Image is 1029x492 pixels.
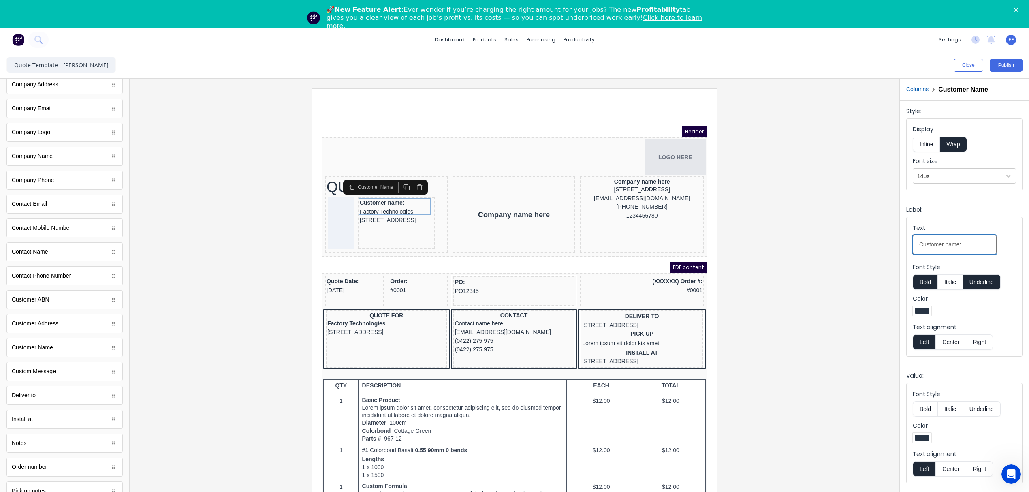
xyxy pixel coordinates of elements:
[6,314,123,333] div: Customer Address
[133,221,252,230] div: Contact name here
[913,235,997,254] input: Text
[6,386,123,405] div: Deliver to
[260,104,381,113] div: [PHONE_NUMBER]
[963,274,1001,290] button: Underline
[133,229,252,238] div: [EMAIL_ADDRESS][DOMAIN_NAME]
[12,367,56,376] div: Custom Message
[937,274,963,290] button: Italic
[12,34,24,46] img: Factory
[12,200,47,208] div: Contact Email
[12,272,71,280] div: Contact Phone Number
[12,463,47,471] div: Order number
[913,421,1016,430] label: Color
[1014,7,1022,12] div: Close
[6,99,123,118] div: Company Email
[92,83,105,94] button: Delete
[6,458,123,477] div: Order number
[133,238,252,247] div: (0422) 275 975
[6,195,123,214] div: Contact Email
[940,137,967,152] button: Wrap
[500,34,523,46] div: sales
[2,77,384,157] div: QUOTECustomer name:Factory Technologies[STREET_ADDRESS]Company name hereCompany name here[STREET_...
[913,450,1016,458] label: Text alignment
[6,57,116,73] input: Enter template name here
[36,85,75,92] div: Customer Name
[38,100,111,118] div: Customer name:Factory Technologies
[913,334,935,350] button: Left
[133,247,252,256] div: (0422) 275 975
[913,295,1016,303] label: Color
[2,210,384,272] div: QUOTE FORFactory Technologies[STREET_ADDRESS]CONTACTContact name here[EMAIL_ADDRESS][DOMAIN_NAME]...
[260,250,380,267] div: INSTALL AT[STREET_ADDRESS]
[913,390,1016,398] label: Font Style
[6,171,123,190] div: Company Phone
[6,362,123,381] div: Custom Message
[23,83,36,94] button: Select parent
[990,59,1023,72] button: Publish
[913,125,1016,133] label: Display
[38,118,111,126] div: [STREET_ADDRESS]
[12,152,53,160] div: Company Name
[12,439,27,447] div: Notes
[913,274,937,290] button: Bold
[307,11,320,24] img: Profile image for Team
[12,104,52,113] div: Company Email
[913,263,1016,271] label: Font Style
[12,224,71,232] div: Contact Mobile Number
[469,34,500,46] div: products
[260,96,381,105] div: [EMAIL_ADDRESS][DOMAIN_NAME]
[523,34,559,46] div: purchasing
[6,147,123,166] div: Company Name
[6,434,123,453] div: Notes
[938,86,988,93] h2: Customer Name
[260,214,380,231] div: DELIVER TO[STREET_ADDRESS]
[12,176,54,184] div: Company Phone
[12,80,58,89] div: Company Address
[966,334,993,350] button: Right
[6,242,123,261] div: Contact Name
[260,231,380,250] div: PICK UPLorem ipsum sit dolor kis amet
[327,14,702,30] a: Click here to learn more.
[6,266,123,285] div: Contact Phone Number
[906,205,1023,217] div: Label:
[6,290,123,309] div: Customer ABN
[260,179,381,196] div: (XXXXXX) Order #:#0001
[935,34,965,46] div: settings
[260,87,381,96] div: [STREET_ADDRESS]
[935,334,966,350] button: Center
[636,6,680,13] b: Profitability
[1001,464,1021,484] iframe: Intercom live chat
[5,98,125,153] div: Customer name:Factory Technologies[STREET_ADDRESS]
[327,6,709,30] div: 🚀 Ever wonder if you’re charging the right amount for your jobs? The new tab gives you a clear vi...
[559,34,599,46] div: productivity
[68,179,124,196] div: Order:#0001
[913,323,1016,331] label: Text alignment
[6,75,123,94] div: Company Address
[5,179,61,196] div: Quote Date:[DATE]
[6,338,123,357] div: Customer Name
[12,128,50,137] div: Company Logo
[2,41,384,77] div: LOGO HERE
[260,113,381,122] div: 1234456780
[348,163,386,175] span: PDF content
[954,59,983,72] button: Close
[913,224,997,235] div: Text
[6,214,124,221] div: QUOTE FOR
[260,79,381,87] div: Company name here
[12,343,53,352] div: Customer Name
[6,410,123,429] div: Install at
[2,176,384,210] div: Quote Date:[DATE]Order:#0001PO:PO12345(XXXXXX) Order #:#0001
[935,461,966,477] button: Center
[966,461,993,477] button: Right
[913,461,935,477] button: Left
[1008,36,1014,43] span: EE
[5,79,125,98] div: QUOTE
[431,34,469,46] a: dashboard
[12,415,33,424] div: Install at
[963,401,1001,417] button: Underline
[132,112,252,121] div: Company name here
[6,221,124,230] div: Factory Technologies
[913,157,1016,165] label: Font size
[906,372,1023,383] div: Value:
[12,295,49,304] div: Customer ABN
